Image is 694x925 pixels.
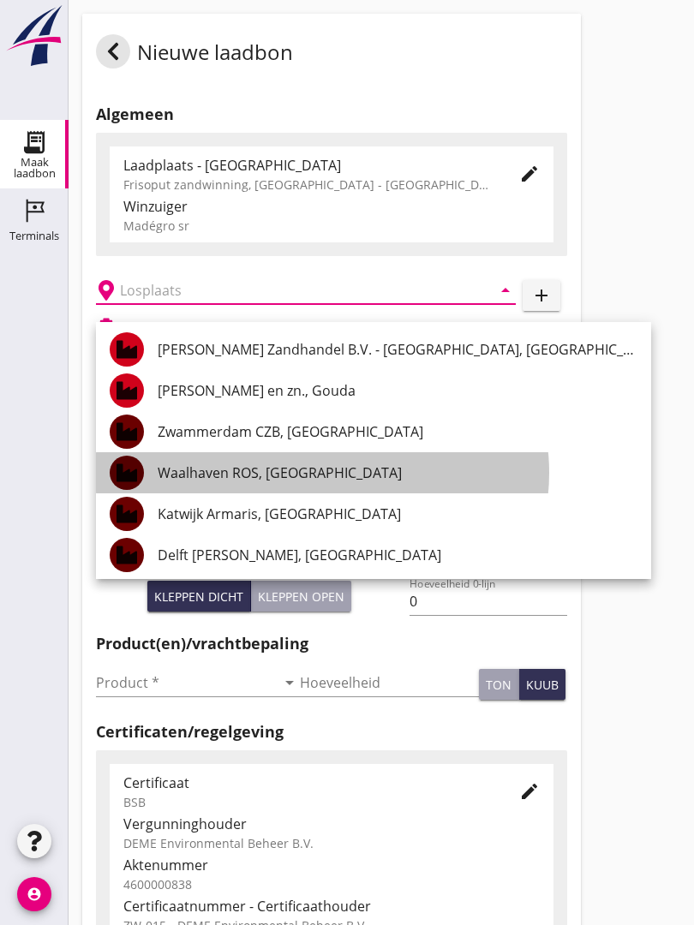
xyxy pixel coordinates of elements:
[519,781,540,802] i: edit
[123,896,540,916] div: Certificaatnummer - Certificaathouder
[123,217,540,235] div: Madégro sr
[519,669,565,700] button: kuub
[96,103,567,126] h2: Algemeen
[154,588,243,606] div: Kleppen dicht
[158,421,637,442] div: Zwammerdam CZB, [GEOGRAPHIC_DATA]
[123,773,492,793] div: Certificaat
[96,669,276,696] input: Product *
[123,834,540,852] div: DEME Environmental Beheer B.V.
[410,588,566,615] input: Hoeveelheid 0-lijn
[96,34,293,75] div: Nieuwe laadbon
[123,814,540,834] div: Vergunninghouder
[479,669,519,700] button: ton
[300,669,480,696] input: Hoeveelheid
[158,339,637,360] div: [PERSON_NAME] Zandhandel B.V. - [GEOGRAPHIC_DATA], [GEOGRAPHIC_DATA]
[495,280,516,301] i: arrow_drop_down
[120,277,468,304] input: Losplaats
[123,176,492,194] div: Frisoput zandwinning, [GEOGRAPHIC_DATA] - [GEOGRAPHIC_DATA].
[519,164,540,184] i: edit
[158,462,637,483] div: Waalhaven ROS, [GEOGRAPHIC_DATA]
[123,319,211,334] h2: Beladen vaartuig
[279,672,300,693] i: arrow_drop_down
[123,793,492,811] div: BSB
[123,855,540,875] div: Aktenummer
[9,230,59,242] div: Terminals
[96,632,567,655] h2: Product(en)/vrachtbepaling
[3,4,65,68] img: logo-small.a267ee39.svg
[17,877,51,911] i: account_circle
[258,588,344,606] div: Kleppen open
[96,720,567,743] h2: Certificaten/regelgeving
[531,285,552,306] i: add
[158,504,637,524] div: Katwijk Armaris, [GEOGRAPHIC_DATA]
[158,380,637,401] div: [PERSON_NAME] en zn., Gouda
[158,545,637,565] div: Delft [PERSON_NAME], [GEOGRAPHIC_DATA]
[251,581,351,612] button: Kleppen open
[123,155,492,176] div: Laadplaats - [GEOGRAPHIC_DATA]
[486,676,512,694] div: ton
[123,875,540,893] div: 4600000838
[526,676,559,694] div: kuub
[147,581,251,612] button: Kleppen dicht
[123,196,540,217] div: Winzuiger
